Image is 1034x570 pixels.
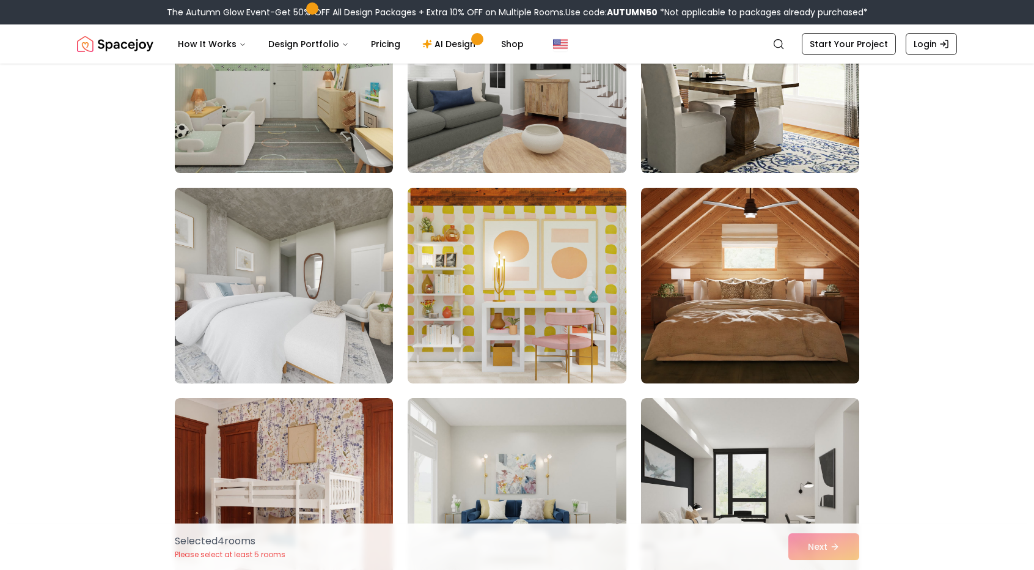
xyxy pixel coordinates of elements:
[258,32,359,56] button: Design Portfolio
[658,6,868,18] span: *Not applicable to packages already purchased*
[175,188,393,383] img: Room room-58
[565,6,658,18] span: Use code:
[802,33,896,55] a: Start Your Project
[168,32,533,56] nav: Main
[167,6,868,18] div: The Autumn Glow Event-Get 50% OFF All Design Packages + Extra 10% OFF on Multiple Rooms.
[641,188,859,383] img: Room room-60
[906,33,957,55] a: Login
[77,32,153,56] a: Spacejoy
[168,32,256,56] button: How It Works
[553,37,568,51] img: United States
[413,32,489,56] a: AI Design
[175,550,285,560] p: Please select at least 5 rooms
[607,6,658,18] b: AUTUMN50
[77,24,957,64] nav: Global
[408,188,626,383] img: Room room-59
[491,32,533,56] a: Shop
[77,32,153,56] img: Spacejoy Logo
[175,534,285,549] p: Selected 4 room s
[361,32,410,56] a: Pricing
